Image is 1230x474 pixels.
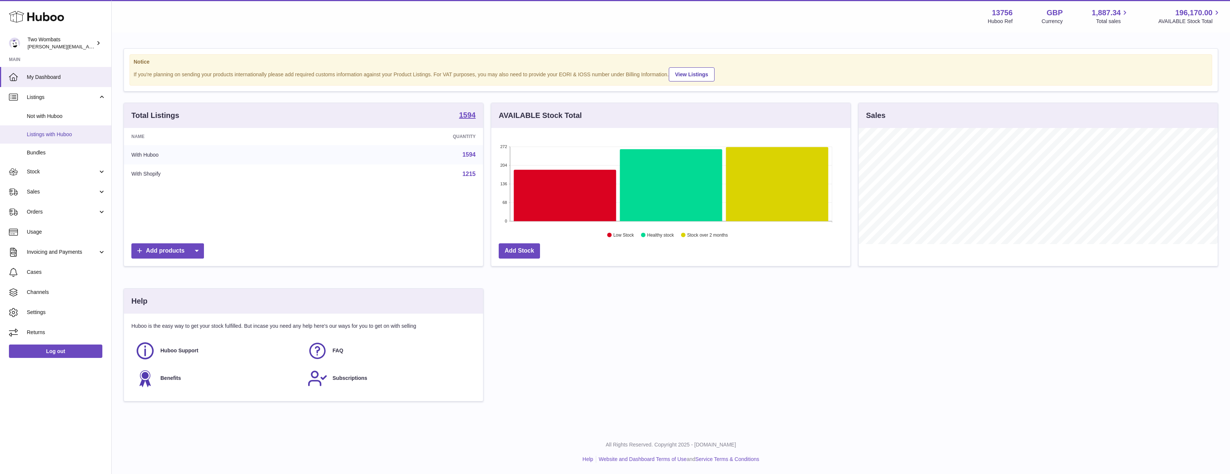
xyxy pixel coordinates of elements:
div: Currency [1042,18,1063,25]
span: Sales [27,188,98,195]
div: Two Wombats [28,36,95,50]
span: Returns [27,329,106,336]
a: 1594 [459,111,476,120]
td: With Shopify [124,164,317,184]
a: Help [582,456,593,462]
a: Log out [9,345,102,358]
span: Cases [27,269,106,276]
span: Bundles [27,149,106,156]
span: Channels [27,289,106,296]
span: Usage [27,228,106,236]
span: AVAILABLE Stock Total [1158,18,1221,25]
span: Benefits [160,375,181,382]
strong: 13756 [992,8,1013,18]
th: Quantity [317,128,483,145]
span: Settings [27,309,106,316]
a: 1,887.34 Total sales [1092,8,1130,25]
span: 196,170.00 [1175,8,1213,18]
div: If you're planning on sending your products internationally please add required customs informati... [134,66,1208,81]
p: All Rights Reserved. Copyright 2025 - [DOMAIN_NAME] [118,441,1224,448]
a: 1215 [462,171,476,177]
span: Stock [27,168,98,175]
li: and [596,456,759,463]
text: 0 [505,219,507,223]
h3: Help [131,296,147,306]
span: [PERSON_NAME][EMAIL_ADDRESS][DOMAIN_NAME] [28,44,149,49]
text: 272 [500,144,507,149]
text: 68 [502,200,507,205]
strong: 1594 [459,111,476,119]
span: FAQ [333,347,344,354]
span: Listings [27,94,98,101]
span: Huboo Support [160,347,198,354]
a: Website and Dashboard Terms of Use [599,456,687,462]
span: Total sales [1096,18,1129,25]
h3: AVAILABLE Stock Total [499,111,582,121]
span: Subscriptions [333,375,367,382]
strong: Notice [134,58,1208,65]
h3: Sales [866,111,885,121]
text: Healthy stock [647,233,674,238]
span: Listings with Huboo [27,131,106,138]
text: 136 [500,182,507,186]
a: 1594 [462,151,476,158]
text: Stock over 2 months [687,233,728,238]
h3: Total Listings [131,111,179,121]
a: Subscriptions [307,368,472,388]
a: FAQ [307,341,472,361]
th: Name [124,128,317,145]
a: Benefits [135,368,300,388]
a: Add products [131,243,204,259]
span: Invoicing and Payments [27,249,98,256]
text: Low Stock [613,233,634,238]
a: View Listings [669,67,715,81]
strong: GBP [1047,8,1063,18]
p: Huboo is the easy way to get your stock fulfilled. But incase you need any help here's our ways f... [131,323,476,330]
a: Huboo Support [135,341,300,361]
a: Service Terms & Conditions [695,456,759,462]
text: 204 [500,163,507,167]
div: Huboo Ref [988,18,1013,25]
td: With Huboo [124,145,317,164]
span: Not with Huboo [27,113,106,120]
a: Add Stock [499,243,540,259]
a: 196,170.00 AVAILABLE Stock Total [1158,8,1221,25]
span: Orders [27,208,98,215]
img: alan@twowombats.com [9,38,20,49]
span: 1,887.34 [1092,8,1121,18]
span: My Dashboard [27,74,106,81]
